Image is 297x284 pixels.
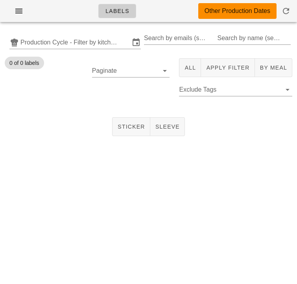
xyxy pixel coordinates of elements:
[112,117,150,136] button: Sticker
[201,58,255,77] button: Apply Filter
[255,58,292,77] button: By Meal
[155,124,180,130] span: Sleeve
[92,65,170,77] div: Paginate
[260,65,287,71] span: By Meal
[9,57,39,69] span: 0 of 0 labels
[117,124,145,130] span: Sticker
[205,6,270,16] div: Other Production Dates
[98,4,136,18] a: Labels
[179,83,292,96] div: Exclude Tags
[184,65,196,71] span: All
[150,117,185,136] button: Sleeve
[206,65,249,71] span: Apply Filter
[179,58,201,77] button: All
[105,8,129,14] span: Labels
